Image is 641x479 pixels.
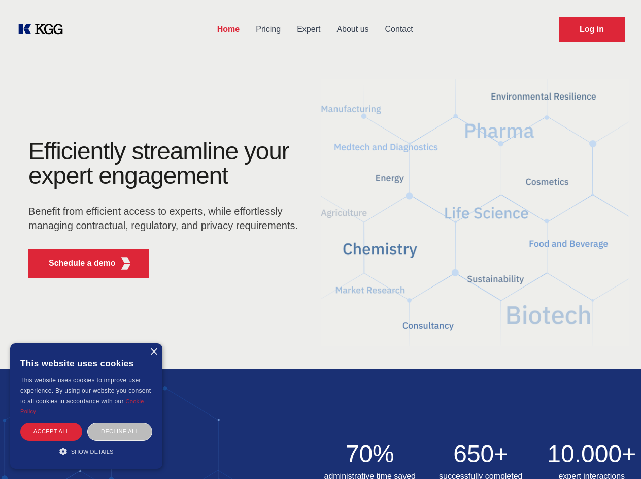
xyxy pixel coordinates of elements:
p: Schedule a demo [49,257,116,269]
a: Cookie Policy [20,398,144,414]
a: Contact [377,16,421,43]
div: This website uses cookies [20,351,152,375]
h2: 650+ [431,442,530,466]
img: KGG Fifth Element RED [120,257,132,270]
span: Show details [71,449,114,455]
button: Schedule a demoKGG Fifth Element RED [28,249,149,278]
div: Accept all [20,423,82,440]
a: Expert [289,16,328,43]
h2: 70% [321,442,420,466]
a: KOL Knowledge Platform: Talk to Key External Experts (KEE) [16,21,71,38]
p: Benefit from efficient access to experts, while effortlessly managing contractual, regulatory, an... [28,204,305,233]
a: About us [328,16,377,43]
h1: Efficiently streamline your expert engagement [28,139,305,188]
a: Request Demo [559,17,625,42]
img: KGG Fifth Element RED [321,66,629,359]
span: This website uses cookies to improve user experience. By using our website you consent to all coo... [20,377,151,405]
div: Show details [20,446,152,456]
div: Decline all [87,423,152,440]
a: Home [209,16,248,43]
a: Pricing [248,16,289,43]
div: Close [150,348,157,356]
